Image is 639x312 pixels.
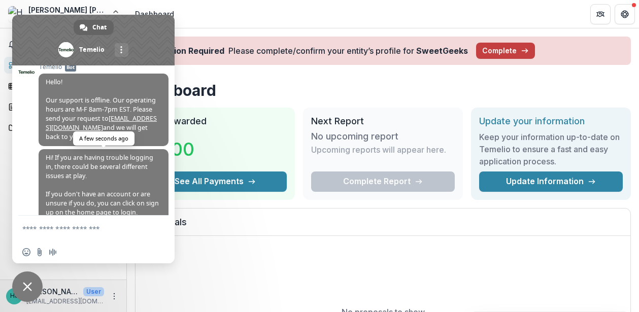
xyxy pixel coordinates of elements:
div: Close chat [12,271,43,302]
button: See All Payments [143,171,287,192]
div: Please complete/confirm your entity’s profile for [228,45,468,57]
a: Dashboard [4,57,122,74]
span: Send a file [36,248,44,256]
span: Hello! Our support is offline. Our operating hours are M-F 8am-7pm EST. Please send your request ... [46,78,157,141]
a: Documents [4,119,122,136]
h1: Dashboard [135,81,631,99]
button: Open entity switcher [109,4,123,24]
span: Temelio [39,63,169,71]
div: Dashboard [135,9,174,19]
span: Chat [92,20,107,35]
a: Proposals [4,98,122,115]
p: User [83,287,104,296]
h2: Update your information [479,116,623,127]
div: Hellen Jones [10,293,18,299]
h2: Total Awarded [143,116,287,127]
img: Hellen Jones Elbling [8,6,24,22]
button: Partners [590,4,611,24]
div: [PERSON_NAME] [PERSON_NAME] [28,5,105,15]
a: Update Information [479,171,623,192]
h2: Next Report [311,116,455,127]
textarea: Compose your message... [22,224,142,233]
a: [EMAIL_ADDRESS][DOMAIN_NAME] [46,114,157,132]
p: Upcoming reports will appear here. [311,144,446,156]
span: Audio message [49,248,57,256]
div: Chat [74,20,114,35]
h2: Proposals [144,217,622,236]
div: More channels [115,43,128,57]
h3: Keep your information up-to-date on Temelio to ensure a fast and easy application process. [479,131,623,167]
button: Get Help [615,4,635,24]
h3: $0.00 [143,135,219,163]
nav: breadcrumb [131,7,178,21]
span: Bot [65,63,76,72]
p: [EMAIL_ADDRESS][DOMAIN_NAME] [26,297,104,306]
span: Insert an emoji [22,248,30,256]
div: Action Required [159,45,224,57]
button: More [108,290,120,302]
button: Complete [476,43,535,59]
a: Tasks [4,78,122,94]
strong: SweetGeeks [416,46,468,56]
button: Notifications [4,37,122,53]
p: [PERSON_NAME] [26,286,79,297]
h3: No upcoming report [311,131,398,142]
